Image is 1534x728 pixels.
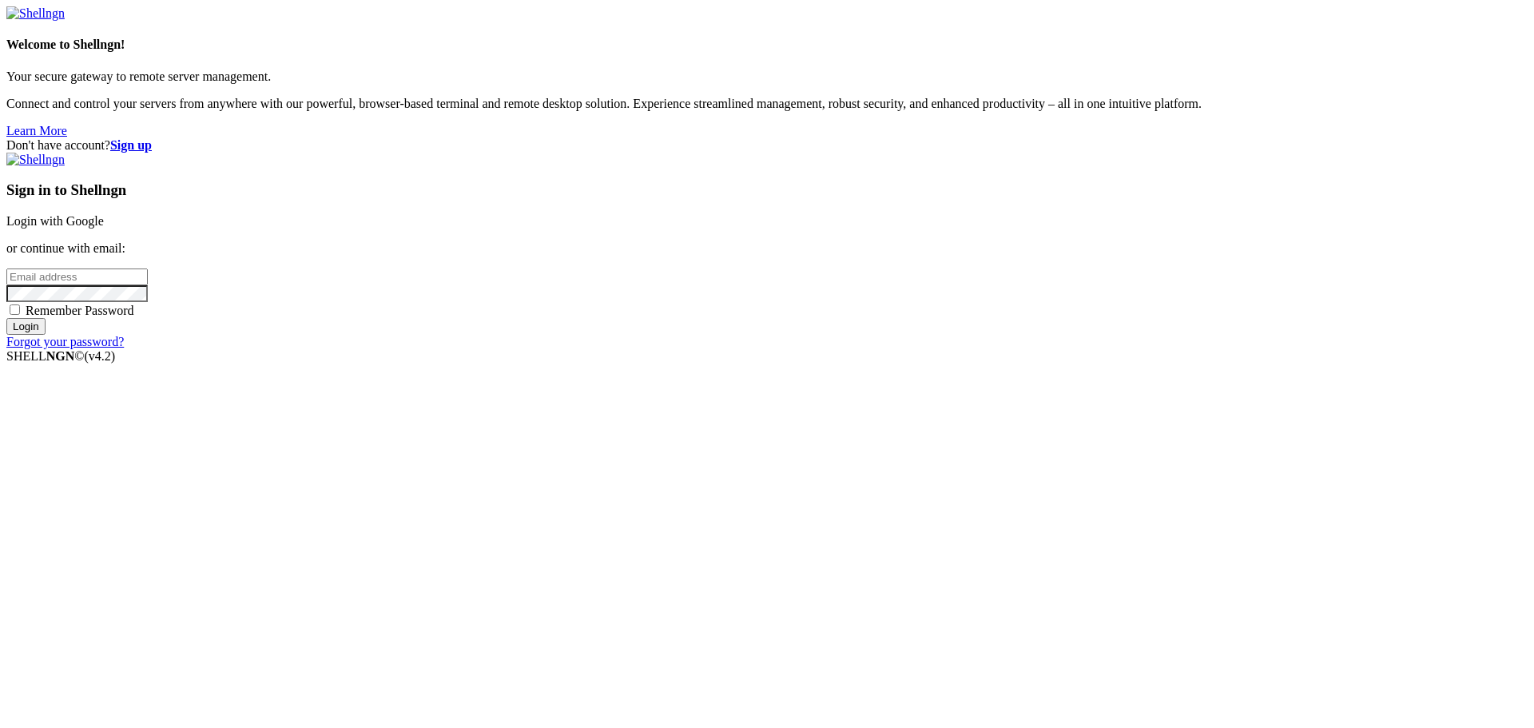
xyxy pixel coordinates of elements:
a: Sign up [110,138,152,152]
input: Remember Password [10,304,20,315]
img: Shellngn [6,153,65,167]
span: Remember Password [26,304,134,317]
a: Login with Google [6,214,104,228]
a: Forgot your password? [6,335,124,348]
div: Don't have account? [6,138,1528,153]
span: 4.2.0 [85,349,116,363]
p: Your secure gateway to remote server management. [6,70,1528,84]
h4: Welcome to Shellngn! [6,38,1528,52]
b: NGN [46,349,75,363]
span: SHELL © [6,349,115,363]
p: or continue with email: [6,241,1528,256]
input: Email address [6,269,148,285]
img: Shellngn [6,6,65,21]
h3: Sign in to Shellngn [6,181,1528,199]
a: Learn More [6,124,67,137]
input: Login [6,318,46,335]
p: Connect and control your servers from anywhere with our powerful, browser-based terminal and remo... [6,97,1528,111]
